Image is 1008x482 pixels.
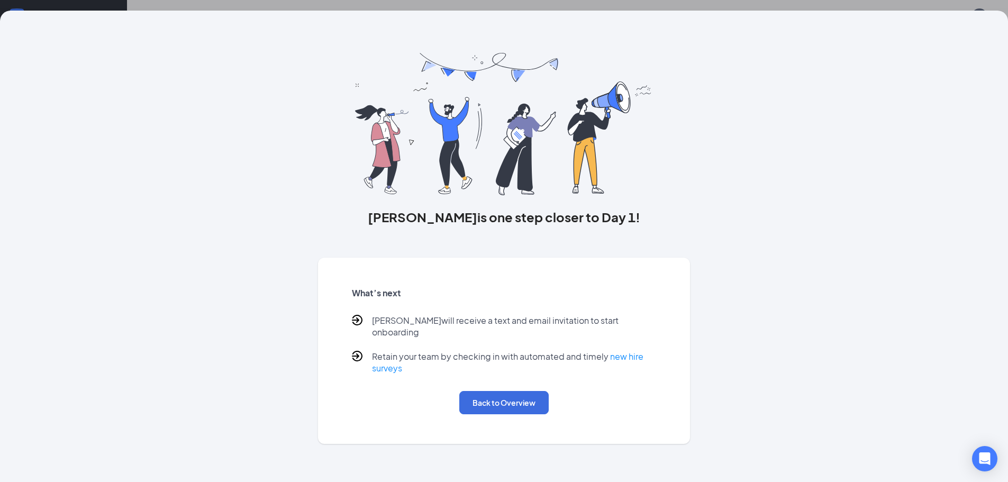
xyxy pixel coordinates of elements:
[459,391,549,414] button: Back to Overview
[972,446,997,471] div: Open Intercom Messenger
[352,287,657,299] h5: What’s next
[372,351,643,374] a: new hire surveys
[355,53,653,195] img: you are all set
[372,351,657,374] p: Retain your team by checking in with automated and timely
[318,208,691,226] h3: [PERSON_NAME] is one step closer to Day 1!
[372,315,657,338] p: [PERSON_NAME] will receive a text and email invitation to start onboarding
